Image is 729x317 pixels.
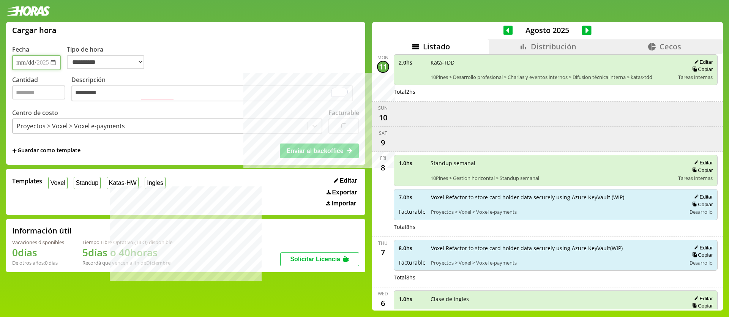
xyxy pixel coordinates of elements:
[431,175,673,181] span: 10Pines > Gestion horizontal > Standup semanal
[378,240,388,246] div: Thu
[660,41,681,52] span: Cecos
[48,177,68,189] button: Voxel
[394,274,718,281] div: Total 8 hs
[399,259,426,266] span: Facturable
[290,256,340,262] span: Solicitar Licencia
[692,244,713,251] button: Editar
[690,201,713,208] button: Copiar
[12,45,29,54] label: Fecha
[12,147,80,155] span: +Guardar como template
[71,76,359,103] label: Descripción
[12,177,42,185] span: Templates
[286,148,343,154] span: Enviar al backoffice
[331,200,356,207] span: Importar
[107,177,139,189] button: Katas-HW
[513,25,582,35] span: Agosto 2025
[12,76,71,103] label: Cantidad
[399,59,425,66] span: 2.0 hs
[690,208,713,215] span: Desarrollo
[67,55,144,69] select: Tipo de hora
[324,189,359,196] button: Exportar
[692,59,713,65] button: Editar
[692,295,713,302] button: Editar
[280,144,359,158] button: Enviar al backoffice
[394,223,718,230] div: Total 8 hs
[377,246,389,259] div: 7
[690,252,713,258] button: Copiar
[690,303,713,309] button: Copiar
[12,246,64,259] h1: 0 días
[692,159,713,166] button: Editar
[372,54,723,310] div: scrollable content
[431,159,673,167] span: Standup semanal
[12,226,72,236] h2: Información útil
[431,259,681,266] span: Proyectos > Voxel > Voxel e-payments
[332,177,359,185] button: Editar
[690,167,713,173] button: Copiar
[82,259,172,266] div: Recordá que vencen a fin de
[377,61,389,73] div: 11
[377,54,388,61] div: Mon
[328,109,359,117] label: Facturable
[377,111,389,123] div: 10
[340,177,357,184] span: Editar
[280,252,359,266] button: Solicitar Licencia
[12,25,57,35] h1: Cargar hora
[71,85,353,101] textarea: To enrich screen reader interactions, please activate Accessibility in Grammarly extension settings
[74,177,101,189] button: Standup
[146,259,170,266] b: Diciembre
[399,295,425,303] span: 1.0 hs
[678,74,713,80] span: Tareas internas
[378,290,388,297] div: Wed
[531,41,576,52] span: Distribución
[377,297,389,309] div: 6
[399,244,426,252] span: 8.0 hs
[399,159,425,167] span: 1.0 hs
[394,88,718,95] div: Total 2 hs
[692,194,713,200] button: Editar
[379,130,387,136] div: Sat
[431,194,681,201] span: Voxel Refactor to store card holder data securely using Azure KeyVault (WIP)
[17,122,125,130] div: Proyectos > Voxel > Voxel e-payments
[12,259,64,266] div: De otros años: 0 días
[431,244,681,252] span: Voxel Refactor to store card holder data securely using Azure KeyVault(WIP)
[431,295,673,303] span: Clase de ingles
[690,66,713,73] button: Copiar
[82,239,172,246] div: Tiempo Libre Optativo (TiLO) disponible
[678,175,713,181] span: Tareas internas
[380,155,386,161] div: Fri
[82,246,172,259] h1: 5 días o 40 horas
[378,105,388,111] div: Sun
[12,109,58,117] label: Centro de costo
[12,239,64,246] div: Vacaciones disponibles
[377,161,389,173] div: 8
[6,6,50,16] img: logotipo
[431,74,673,80] span: 10Pines > Desarrollo profesional > Charlas y eventos internos > Difusion técnica interna > katas-tdd
[377,136,389,148] div: 9
[12,85,65,99] input: Cantidad
[399,194,426,201] span: 7.0 hs
[332,189,357,196] span: Exportar
[145,177,165,189] button: Ingles
[12,147,17,155] span: +
[67,45,150,70] label: Tipo de hora
[431,208,681,215] span: Proyectos > Voxel > Voxel e-payments
[399,208,426,215] span: Facturable
[690,259,713,266] span: Desarrollo
[431,59,673,66] span: Kata-TDD
[423,41,450,52] span: Listado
